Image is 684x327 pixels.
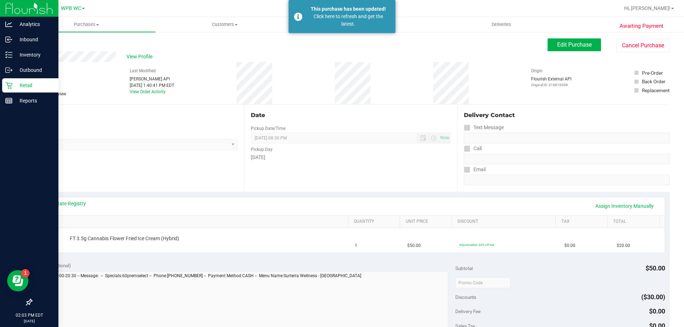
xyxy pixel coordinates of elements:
a: Quantity [354,219,397,225]
p: [DATE] [3,318,55,324]
div: Delivery Contact [464,111,670,120]
span: ($30.00) [641,293,665,301]
span: $0.00 [649,307,665,315]
div: This purchase has been updated! [306,5,390,13]
a: View Order Activity [130,89,166,94]
inline-svg: Reports [5,97,12,104]
span: $20.00 [617,242,630,249]
div: Pre-Order [642,69,663,77]
span: 60premselect: 60% off line [460,243,494,247]
div: Date [251,111,450,120]
div: [DATE] 1:40:41 PM EDT [130,82,174,89]
span: Discounts [455,291,476,304]
button: Cancel Purchase [616,39,670,52]
span: FT 3.5g Cannabis Flower Fried Ice Cream (Hybrid) [70,235,179,242]
span: Delivery Fee [455,308,481,314]
a: Assign Inventory Manually [591,200,658,212]
span: Awaiting Payment [620,22,663,30]
p: Original ID: 316816098 [531,82,571,88]
label: Last Modified [130,68,156,74]
label: Email [464,164,486,175]
a: Tax [561,219,605,225]
span: Customers [156,21,293,28]
span: Subtotal [455,265,473,271]
inline-svg: Outbound [5,67,12,74]
iframe: Resource center [7,270,28,291]
a: SKU [42,219,345,225]
div: Back Order [642,78,665,85]
span: 1 [355,242,357,249]
inline-svg: Inventory [5,51,12,58]
span: View Profile [126,53,155,60]
a: Unit Price [406,219,449,225]
p: Inventory [12,51,55,59]
a: Customers [155,17,294,32]
label: Text Message [464,122,504,133]
a: Purchases [17,17,155,32]
p: Analytics [12,20,55,28]
span: WPB WC [61,5,81,11]
a: Total [613,219,657,225]
div: Click here to refresh and get the latest. [306,13,390,28]
span: Purchases [17,21,155,28]
input: Promo Code [455,278,511,288]
label: Call [464,143,482,154]
p: 02:03 PM EDT [3,312,55,318]
a: Discount [457,219,553,225]
label: Pickup Day [251,146,273,153]
iframe: Resource center unread badge [21,269,30,278]
input: Format: (999) 999-9999 [464,154,670,164]
p: Outbound [12,66,55,74]
span: Hi, [PERSON_NAME]! [624,5,670,11]
span: $50.00 [646,264,665,272]
div: [PERSON_NAME] API [130,76,174,82]
a: View State Registry [43,200,86,207]
p: Inbound [12,35,55,44]
div: [DATE] [251,154,450,161]
inline-svg: Analytics [5,21,12,28]
div: Flourish External API [531,76,571,88]
span: Edit Purchase [557,41,592,48]
label: Origin [531,68,543,74]
p: Reports [12,96,55,105]
inline-svg: Inbound [5,36,12,43]
div: Replacement [642,87,669,94]
input: Format: (999) 999-9999 [464,133,670,143]
div: Location [31,111,238,120]
label: Pickup Date/Time [251,125,285,132]
p: Retail [12,81,55,90]
a: Deliveries [432,17,570,32]
span: $50.00 [407,242,421,249]
span: Deliveries [482,21,521,28]
span: $0.00 [564,242,575,249]
inline-svg: Retail [5,82,12,89]
button: Edit Purchase [548,38,601,51]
